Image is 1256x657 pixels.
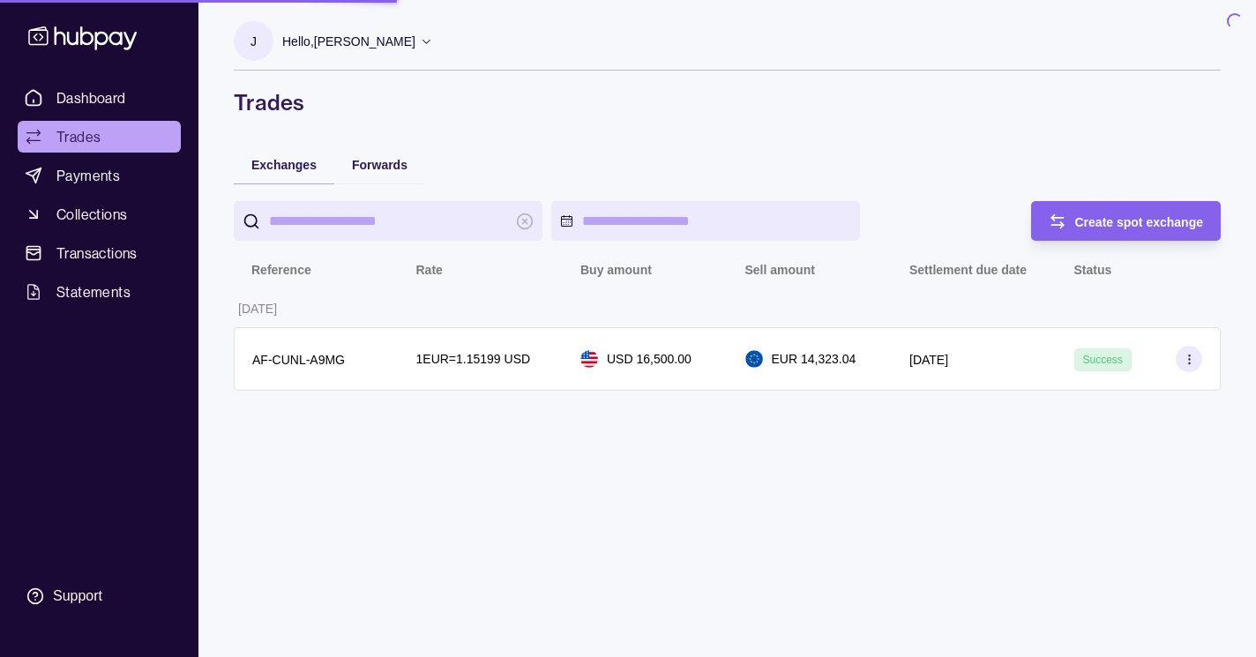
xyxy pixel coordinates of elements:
p: J [250,32,257,51]
div: Support [53,586,102,606]
button: Create spot exchange [1031,201,1222,241]
p: Settlement due date [909,263,1027,277]
a: Payments [18,160,181,191]
p: USD 16,500.00 [607,349,692,369]
span: Payments [56,165,120,186]
p: [DATE] [909,353,948,367]
span: Collections [56,204,127,225]
p: Buy amount [580,263,652,277]
p: Reference [251,263,311,277]
span: Success [1083,354,1123,366]
span: Create spot exchange [1075,215,1204,229]
h1: Trades [234,88,1221,116]
span: Dashboard [56,87,126,108]
p: Status [1074,263,1112,277]
p: Sell amount [745,263,815,277]
p: Hello, [PERSON_NAME] [282,32,415,51]
p: Rate [416,263,443,277]
span: Forwards [352,158,407,172]
a: Dashboard [18,82,181,114]
p: 1 EUR = 1.15199 USD [416,349,531,369]
a: Collections [18,198,181,230]
p: AF-CUNL-A9MG [252,353,345,367]
img: eu [745,350,763,368]
span: Statements [56,281,131,302]
span: Transactions [56,243,138,264]
img: us [580,350,598,368]
input: search [269,201,507,241]
span: Exchanges [251,158,317,172]
a: Trades [18,121,181,153]
a: Statements [18,276,181,308]
p: EUR 14,323.04 [772,349,856,369]
span: Trades [56,126,101,147]
a: Transactions [18,237,181,269]
a: Support [18,578,181,615]
p: [DATE] [238,302,277,316]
